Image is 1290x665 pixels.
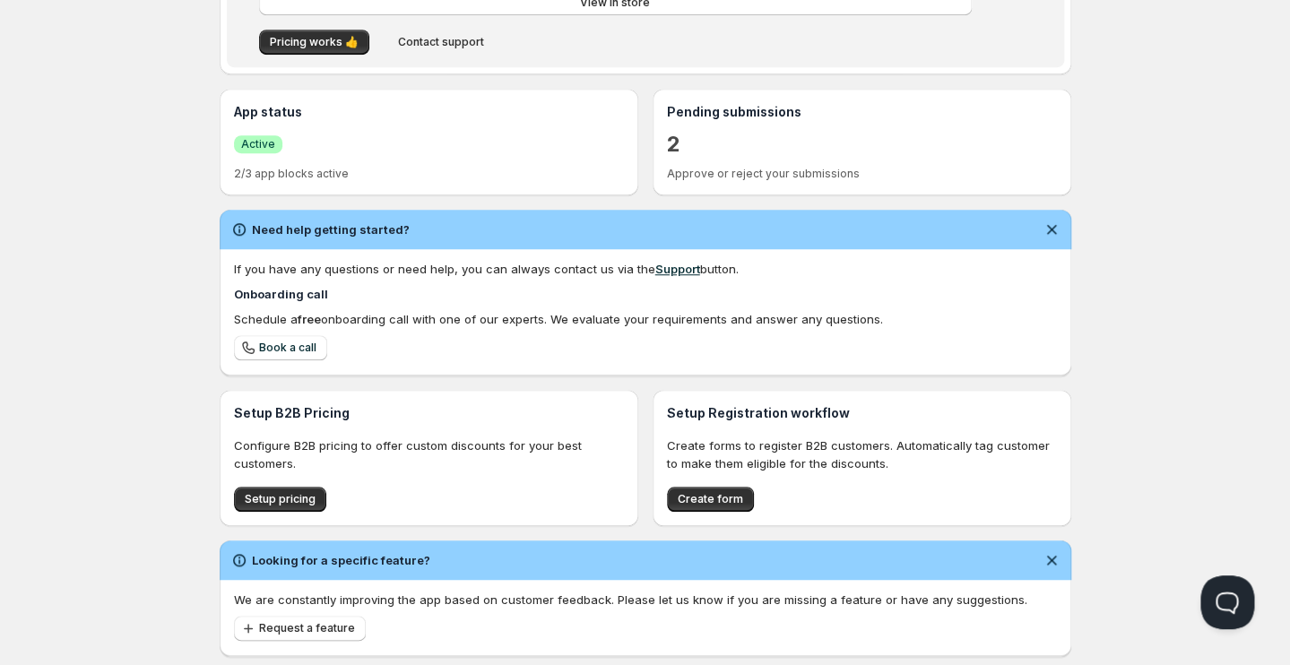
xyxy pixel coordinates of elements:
[234,436,624,472] p: Configure B2B pricing to offer custom discounts for your best customers.
[298,312,321,326] b: free
[667,167,1057,181] p: Approve or reject your submissions
[667,436,1057,472] p: Create forms to register B2B customers. Automatically tag customer to make them eligible for the ...
[245,492,316,506] span: Setup pricing
[387,30,495,55] button: Contact support
[1039,548,1064,573] button: Dismiss notification
[667,487,754,512] button: Create form
[252,220,410,238] h2: Need help getting started?
[270,35,359,49] span: Pricing works 👍
[259,341,316,355] span: Book a call
[667,103,1057,121] h3: Pending submissions
[667,130,680,159] a: 2
[241,137,275,151] span: Active
[234,103,624,121] h3: App status
[234,335,327,360] a: Book a call
[234,260,1057,278] div: If you have any questions or need help, you can always contact us via the button.
[1039,217,1064,242] button: Dismiss notification
[667,404,1057,422] h3: Setup Registration workflow
[398,35,484,49] span: Contact support
[234,616,366,641] button: Request a feature
[678,492,743,506] span: Create form
[234,310,1057,328] div: Schedule a onboarding call with one of our experts. We evaluate your requirements and answer any ...
[259,621,355,635] span: Request a feature
[1200,575,1254,629] iframe: Help Scout Beacon - Open
[234,167,624,181] p: 2/3 app blocks active
[252,551,430,569] h2: Looking for a specific feature?
[234,404,624,422] h3: Setup B2B Pricing
[259,30,369,55] button: Pricing works 👍
[234,285,1057,303] h4: Onboarding call
[655,262,700,276] a: Support
[234,134,282,153] a: SuccessActive
[234,591,1057,609] p: We are constantly improving the app based on customer feedback. Please let us know if you are mis...
[234,487,326,512] button: Setup pricing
